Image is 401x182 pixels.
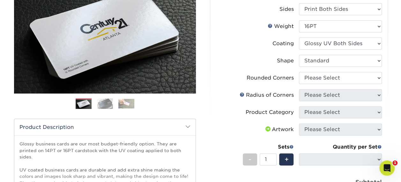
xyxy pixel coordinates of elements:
[279,5,294,13] div: Sides
[392,160,397,165] span: 1
[268,23,294,30] div: Weight
[2,163,54,180] iframe: Google Customer Reviews
[14,119,196,135] h2: Product Description
[272,40,294,47] div: Coating
[246,108,294,116] div: Product Category
[264,126,294,133] div: Artwork
[299,143,382,151] div: Quantity per Set
[76,96,92,112] img: Business Cards 01
[247,74,294,82] div: Rounded Corners
[240,91,294,99] div: Radius of Corners
[379,160,395,176] iframe: Intercom live chat
[97,98,113,109] img: Business Cards 02
[284,155,288,164] span: +
[243,143,294,151] div: Sets
[249,155,251,164] span: -
[277,57,294,65] div: Shape
[118,99,134,108] img: Business Cards 03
